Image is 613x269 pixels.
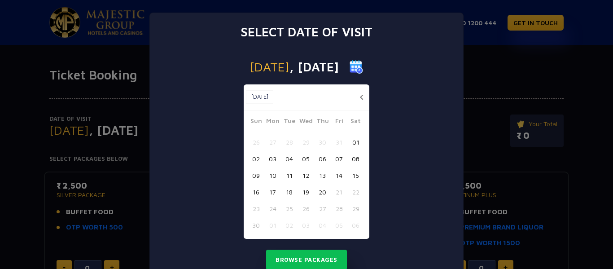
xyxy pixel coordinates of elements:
button: 15 [347,167,364,184]
button: 21 [331,184,347,200]
span: Fri [331,116,347,128]
span: Sat [347,116,364,128]
span: Thu [314,116,331,128]
button: 30 [248,217,264,234]
button: 28 [281,134,298,150]
button: 10 [264,167,281,184]
button: 07 [331,150,347,167]
button: 27 [314,200,331,217]
button: 14 [331,167,347,184]
button: 22 [347,184,364,200]
button: 16 [248,184,264,200]
button: 20 [314,184,331,200]
button: 30 [314,134,331,150]
button: 27 [264,134,281,150]
button: 19 [298,184,314,200]
button: 02 [248,150,264,167]
button: 29 [298,134,314,150]
button: 01 [347,134,364,150]
button: 03 [264,150,281,167]
button: 29 [347,200,364,217]
span: Wed [298,116,314,128]
button: 24 [264,200,281,217]
button: [DATE] [246,90,273,104]
button: 17 [264,184,281,200]
button: 25 [281,200,298,217]
button: 05 [298,150,314,167]
button: 23 [248,200,264,217]
button: 28 [331,200,347,217]
button: 12 [298,167,314,184]
button: 01 [264,217,281,234]
button: 13 [314,167,331,184]
span: [DATE] [250,61,289,73]
button: 11 [281,167,298,184]
button: 26 [298,200,314,217]
span: Sun [248,116,264,128]
button: 06 [314,150,331,167]
button: 31 [331,134,347,150]
span: , [DATE] [289,61,339,73]
span: Tue [281,116,298,128]
button: 03 [298,217,314,234]
button: 04 [281,150,298,167]
button: 02 [281,217,298,234]
button: 05 [331,217,347,234]
button: 04 [314,217,331,234]
img: calender icon [350,60,363,74]
button: 26 [248,134,264,150]
button: 08 [347,150,364,167]
button: 09 [248,167,264,184]
span: Mon [264,116,281,128]
button: 18 [281,184,298,200]
h3: Select date of visit [241,24,372,40]
button: 06 [347,217,364,234]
